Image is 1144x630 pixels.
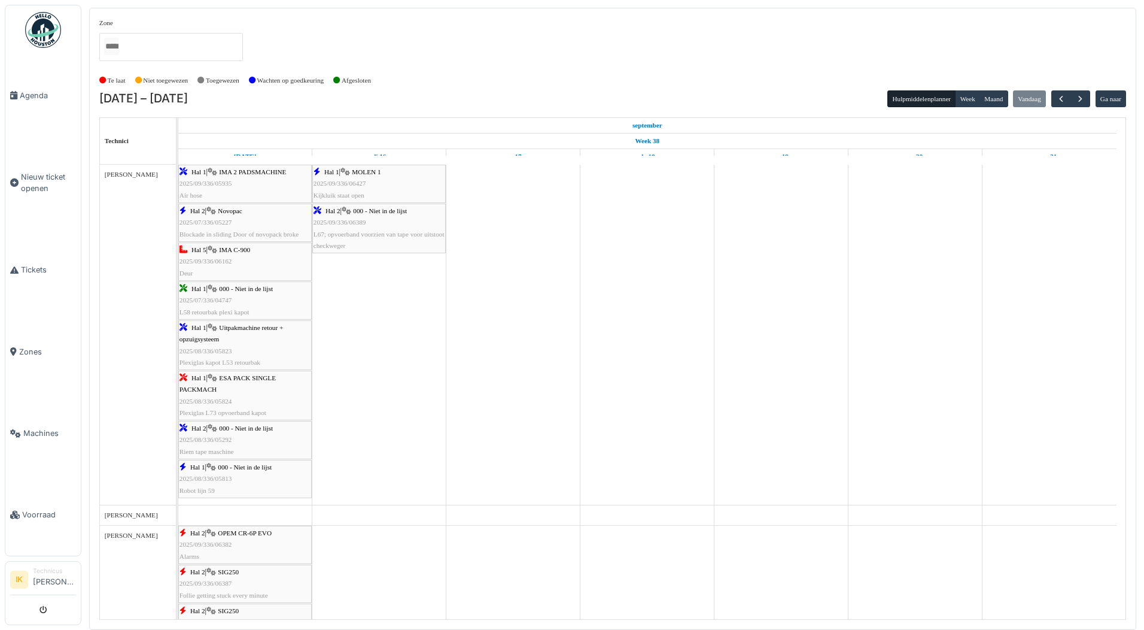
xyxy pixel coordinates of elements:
span: [PERSON_NAME] [105,511,158,519]
span: [PERSON_NAME] [105,532,158,539]
span: Air hose [179,192,202,199]
span: Uitpakmachine retour + opzuigsysteem [179,324,283,343]
label: Toegewezen [206,75,239,86]
label: Niet toegewezen [143,75,188,86]
span: 2025/09/336/06389 [314,219,366,226]
button: Vandaag [1013,90,1046,107]
span: 2025/08/336/05292 [179,436,232,443]
button: Hulpmiddelenplanner [887,90,956,107]
div: | [179,322,311,368]
button: Vorige [1051,90,1071,108]
a: 16 september 2025 [369,149,389,164]
label: Wachten op goedkeuring [257,75,324,86]
span: IMA 2 PADSMACHINE [219,168,286,175]
span: MOLEN 1 [352,168,381,175]
span: Hal 1 [191,168,206,175]
span: Blockade in sliding Door of novopack broke [179,231,299,238]
a: 15 september 2025 [629,118,665,133]
span: Plexiglas L73 opvoerband kapot [179,409,266,416]
span: Follie getting stuck every minute [179,592,268,599]
span: 000 - Niet in de lijst [219,285,273,292]
div: | [179,567,311,601]
div: | [179,423,311,458]
span: Agenda [20,90,76,101]
span: Hal 2 [190,529,205,537]
span: Kijkluik staat open [314,192,364,199]
span: Hal 2 [190,207,205,214]
img: Badge_color-CXgf-gQk.svg [25,12,61,48]
label: Zone [99,18,113,28]
span: IMA C-900 [219,246,250,253]
div: | [179,528,311,562]
span: 2025/07/336/04747 [179,296,232,304]
span: Voorraad [22,509,76,520]
div: | [179,283,311,318]
span: Novopac [218,207,242,214]
li: [PERSON_NAME] [33,567,76,592]
label: Te laat [108,75,126,86]
span: 2025/09/336/06427 [314,180,366,187]
div: | [179,244,311,279]
div: | [179,462,311,496]
div: | [179,205,311,240]
span: Hal 1 [324,168,339,175]
span: 2025/09/336/06387 [179,580,232,587]
span: 2025/08/336/05813 [179,475,232,482]
button: Ga naar [1096,90,1127,107]
div: Technicus [33,567,76,576]
span: [PERSON_NAME] [105,171,158,178]
span: SIG250 [218,568,239,576]
span: Hal 2 [190,607,205,614]
button: Volgende [1070,90,1090,108]
span: 2025/09/336/06382 [179,541,232,548]
a: Voorraad [5,474,81,556]
span: 2025/08/336/05824 [179,398,232,405]
a: Nieuw ticket openen [5,136,81,229]
li: IK [10,571,28,589]
span: OPEM CR-6P EVO [218,529,272,537]
span: Zones [19,346,76,358]
span: 2025/07/336/05227 [179,219,232,226]
span: Riem tape maschine [179,448,234,455]
span: L58 retourbak plexi kapot [179,308,250,316]
span: Plexiglas kapot L53 retourbak [179,359,260,366]
span: SIG250 [218,607,239,614]
span: Technici [105,137,129,144]
span: Hal 2 [325,207,340,214]
span: Machines [23,428,76,439]
a: 18 september 2025 [637,149,658,164]
span: Alarms [179,553,199,560]
a: Machines [5,393,81,474]
span: Hal 1 [191,285,206,292]
span: ESA PACK SINGLE PACKMACH [179,374,276,393]
span: Nieuw ticket openen [21,171,76,194]
span: Deur [179,269,193,277]
div: | [179,166,311,201]
span: Hal 2 [190,568,205,576]
span: 2025/08/336/05823 [179,347,232,355]
div: | [314,205,445,252]
span: Hal 2 [191,425,206,432]
span: L67; opvoerband voorzien van tape voor uitstoot checkweger [314,231,445,249]
span: Robot lijn 59 [179,487,215,494]
a: Tickets [5,229,81,311]
span: Hal 5 [191,246,206,253]
a: 17 september 2025 [502,149,525,164]
span: Hal 1 [191,324,206,331]
a: IK Technicus[PERSON_NAME] [10,567,76,595]
span: Hal 1 [191,374,206,381]
a: 15 september 2025 [231,149,260,164]
span: 000 - Niet in de lijst [353,207,407,214]
a: Zones [5,311,81,392]
h2: [DATE] – [DATE] [99,92,188,106]
span: Tickets [21,264,76,275]
a: 20 september 2025 [905,149,926,164]
label: Afgesloten [342,75,371,86]
button: Week [955,90,980,107]
a: Week 38 [632,134,662,149]
span: 2025/09/336/06381 [179,619,232,626]
div: | [314,166,445,201]
span: 000 - Niet in de lijst [218,464,272,471]
a: Agenda [5,54,81,136]
a: 21 september 2025 [1039,149,1060,164]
